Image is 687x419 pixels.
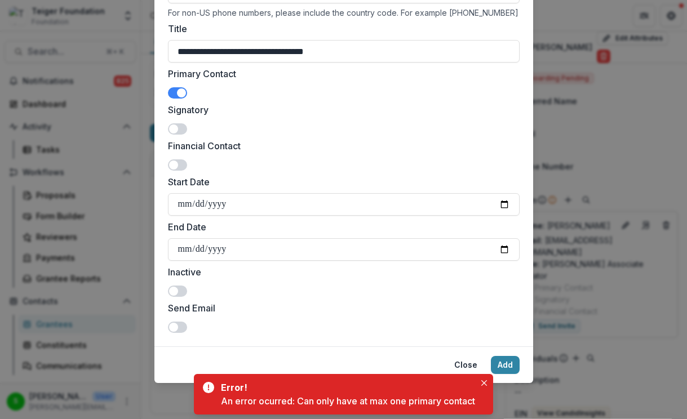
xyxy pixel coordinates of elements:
label: Start Date [168,175,513,189]
label: Financial Contact [168,139,513,153]
button: Close [477,376,491,390]
label: Title [168,22,513,35]
label: Primary Contact [168,67,513,81]
div: Error! [221,381,471,394]
label: Signatory [168,103,513,117]
label: End Date [168,220,513,234]
div: For non-US phone numbers, please include the country code. For example [PHONE_NUMBER] [168,8,520,17]
button: Add [491,356,520,374]
div: An error ocurred: Can only have at max one primary contact [221,394,475,408]
label: Inactive [168,265,513,279]
button: Close [447,356,484,374]
label: Send Email [168,301,513,315]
